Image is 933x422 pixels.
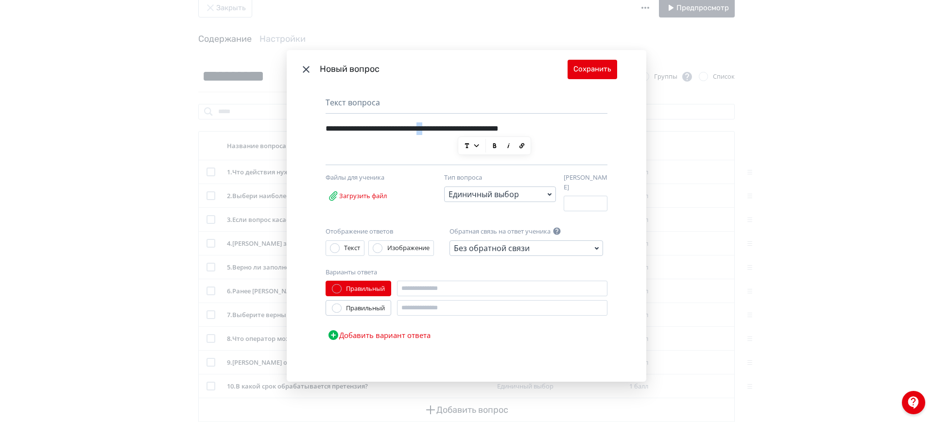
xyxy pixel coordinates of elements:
[326,268,377,277] label: Варианты ответа
[564,173,607,192] label: [PERSON_NAME]
[454,242,530,254] div: Без обратной связи
[287,50,646,382] div: Modal
[320,63,568,76] div: Новый вопрос
[326,325,432,345] button: Добавить вариант ответа
[326,227,393,236] label: Отображение ответов
[346,304,385,313] div: Правильный
[387,243,430,253] div: Изображение
[326,173,428,183] div: Файлы для ученика
[449,188,519,200] div: Единичный выбор
[449,227,551,236] label: Обратная связь на ответ ученика
[568,60,617,79] button: Сохранить
[444,173,482,183] label: Тип вопроса
[326,97,607,114] div: Текст вопроса
[344,243,360,253] div: Текст
[346,284,385,294] div: Правильный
